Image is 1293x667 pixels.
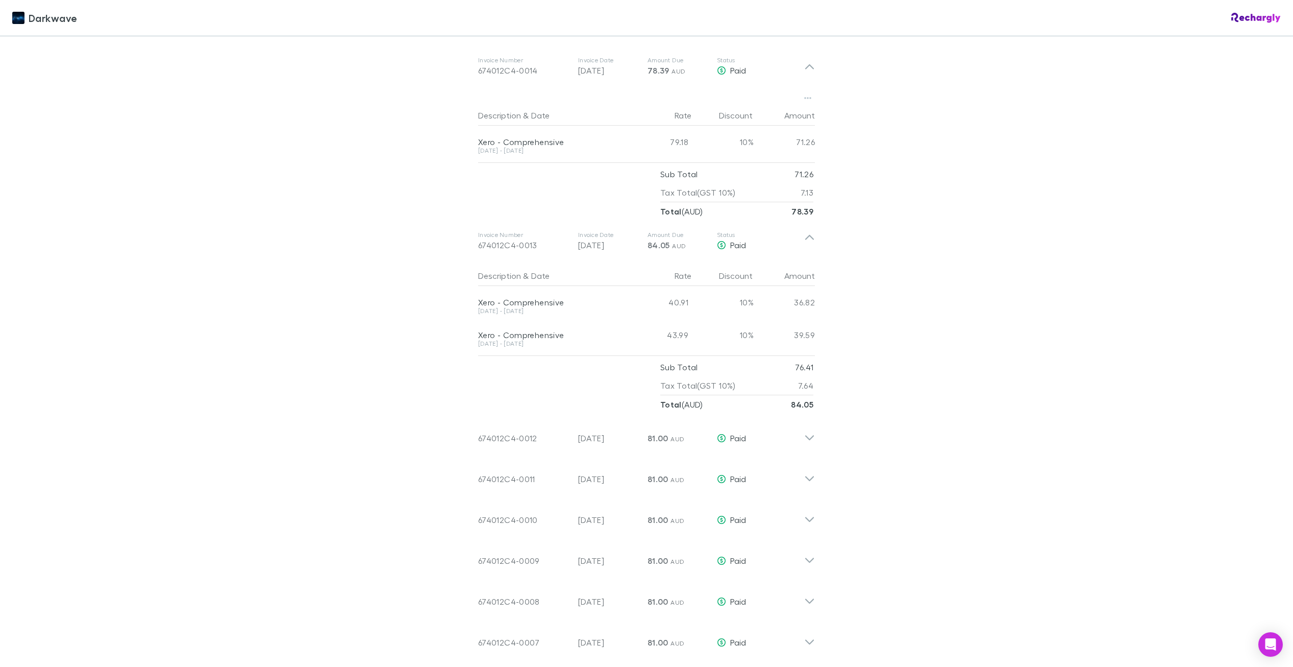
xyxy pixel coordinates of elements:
[692,286,754,319] div: 10%
[730,597,746,606] span: Paid
[670,599,684,606] span: AUD
[470,221,823,261] div: Invoice Number674012C4-0013Invoice Date[DATE]Amount Due84.05 AUDStatusPaid
[648,231,709,239] p: Amount Due
[578,56,639,64] p: Invoice Date
[578,595,639,608] p: [DATE]
[801,183,813,202] p: 7.13
[692,319,754,351] div: 10%
[670,435,684,443] span: AUD
[478,266,627,286] div: &
[717,56,804,64] p: Status
[730,515,746,525] span: Paid
[470,414,823,455] div: 674012C4-0012[DATE]81.00 AUDPaid
[470,455,823,495] div: 674012C4-0011[DATE]81.00 AUDPaid
[578,636,639,649] p: [DATE]
[648,597,668,607] span: 81.00
[1231,13,1281,23] img: Rechargly Logo
[470,577,823,618] div: 674012C4-0008[DATE]81.00 AUDPaid
[670,517,684,525] span: AUD
[648,637,668,648] span: 81.00
[478,297,627,307] div: Xero - Comprehensive
[730,240,746,250] span: Paid
[648,56,709,64] p: Amount Due
[478,105,521,126] button: Description
[660,399,682,410] strong: Total
[660,202,703,221] p: ( AUD )
[631,319,692,351] div: 43.99
[660,183,736,202] p: Tax Total (GST 10%)
[578,514,639,526] p: [DATE]
[478,64,570,77] div: 674012C4-0014
[754,286,815,319] div: 36.82
[672,242,686,250] span: AUD
[692,126,754,158] div: 10%
[631,286,692,319] div: 40.91
[730,556,746,565] span: Paid
[531,266,550,286] button: Date
[670,639,684,647] span: AUD
[730,65,746,75] span: Paid
[470,536,823,577] div: 674012C4-0009[DATE]81.00 AUDPaid
[791,399,813,410] strong: 84.05
[578,555,639,567] p: [DATE]
[478,595,570,608] div: 674012C4-0008
[754,126,815,158] div: 71.26
[1258,632,1283,657] div: Open Intercom Messenger
[648,515,668,525] span: 81.00
[670,558,684,565] span: AUD
[791,206,813,217] strong: 78.39
[794,165,813,183] p: 71.26
[648,474,668,484] span: 81.00
[470,46,823,87] div: Invoice Number674012C4-0014Invoice Date[DATE]Amount Due78.39 AUDStatusPaid
[478,432,570,444] div: 674012C4-0012
[470,495,823,536] div: 674012C4-0010[DATE]81.00 AUDPaid
[795,358,813,376] p: 76.41
[578,432,639,444] p: [DATE]
[660,206,682,217] strong: Total
[648,556,668,566] span: 81.00
[578,64,639,77] p: [DATE]
[478,148,627,154] div: [DATE] - [DATE]
[12,12,24,24] img: Darkwave's Logo
[631,126,692,158] div: 79.18
[478,555,570,567] div: 674012C4-0009
[478,341,627,347] div: [DATE] - [DATE]
[798,376,813,395] p: 7.64
[717,231,804,239] p: Status
[660,358,698,376] p: Sub Total
[670,476,684,484] span: AUD
[478,636,570,649] div: 674012C4-0007
[660,376,736,395] p: Tax Total (GST 10%)
[478,308,627,314] div: [DATE] - [DATE]
[648,240,670,250] span: 84.05
[578,473,639,485] p: [DATE]
[730,637,746,647] span: Paid
[672,67,685,75] span: AUD
[478,231,570,239] p: Invoice Number
[648,65,669,76] span: 78.39
[660,395,703,414] p: ( AUD )
[730,433,746,443] span: Paid
[730,474,746,484] span: Paid
[578,231,639,239] p: Invoice Date
[478,266,521,286] button: Description
[648,433,668,443] span: 81.00
[660,165,698,183] p: Sub Total
[470,618,823,659] div: 674012C4-0007[DATE]81.00 AUDPaid
[754,319,815,351] div: 39.59
[578,239,639,251] p: [DATE]
[531,105,550,126] button: Date
[478,514,570,526] div: 674012C4-0010
[478,137,627,147] div: Xero - Comprehensive
[478,239,570,251] div: 674012C4-0013
[478,105,627,126] div: &
[478,330,627,340] div: Xero - Comprehensive
[478,473,570,485] div: 674012C4-0011
[29,10,78,26] span: Darkwave
[478,56,570,64] p: Invoice Number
